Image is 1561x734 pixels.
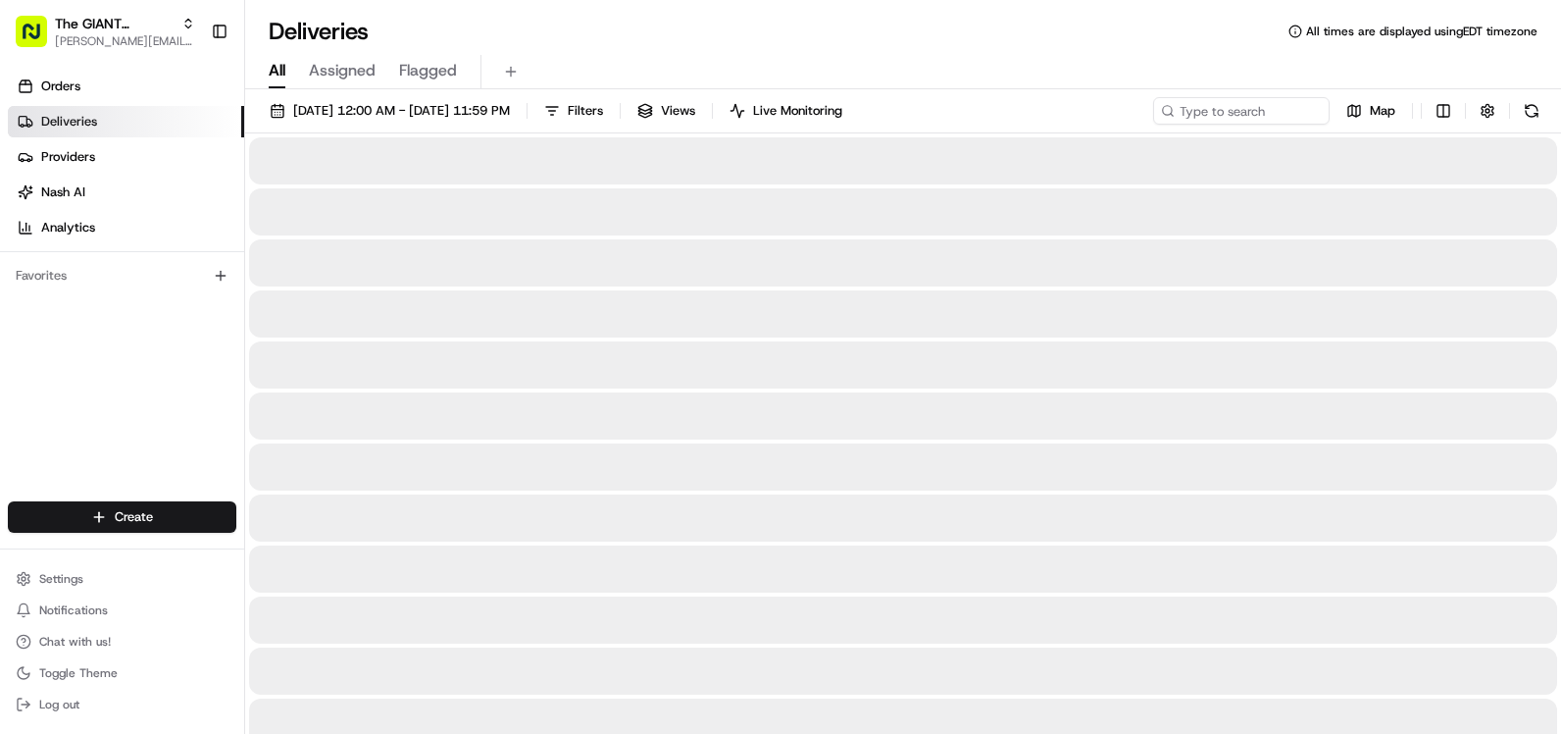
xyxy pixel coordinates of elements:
button: Refresh [1518,97,1545,125]
button: Toggle Theme [8,659,236,687]
a: Providers [8,141,244,173]
a: Orders [8,71,244,102]
h1: Deliveries [269,16,369,47]
button: Views [629,97,704,125]
a: Analytics [8,212,244,243]
span: All times are displayed using EDT timezone [1306,24,1537,39]
span: Assigned [309,59,376,82]
span: All [269,59,285,82]
span: Filters [568,102,603,120]
button: Map [1337,97,1404,125]
a: Deliveries [8,106,244,137]
button: Live Monitoring [721,97,851,125]
button: Chat with us! [8,628,236,655]
span: Settings [39,571,83,587]
button: Settings [8,565,236,593]
button: Notifications [8,597,236,624]
span: Views [661,102,695,120]
span: Notifications [39,603,108,618]
button: The GIANT Company [55,14,174,33]
div: Favorites [8,260,236,291]
span: Log out [39,697,79,712]
span: Toggle Theme [39,665,118,681]
span: Map [1370,102,1395,120]
button: Log out [8,691,236,718]
span: Deliveries [41,113,97,131]
input: Type to search [1153,97,1330,125]
span: Flagged [399,59,457,82]
span: Create [115,508,153,526]
button: The GIANT Company[PERSON_NAME][EMAIL_ADDRESS][PERSON_NAME][DOMAIN_NAME] [8,8,203,55]
span: Live Monitoring [753,102,842,120]
span: Analytics [41,219,95,236]
span: Nash AI [41,183,85,201]
span: [DATE] 12:00 AM - [DATE] 11:59 PM [293,102,510,120]
button: [DATE] 12:00 AM - [DATE] 11:59 PM [261,97,519,125]
button: [PERSON_NAME][EMAIL_ADDRESS][PERSON_NAME][DOMAIN_NAME] [55,33,195,49]
button: Filters [535,97,612,125]
button: Create [8,501,236,533]
span: Chat with us! [39,634,111,650]
a: Nash AI [8,177,244,208]
span: Providers [41,148,95,166]
span: Orders [41,78,80,95]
